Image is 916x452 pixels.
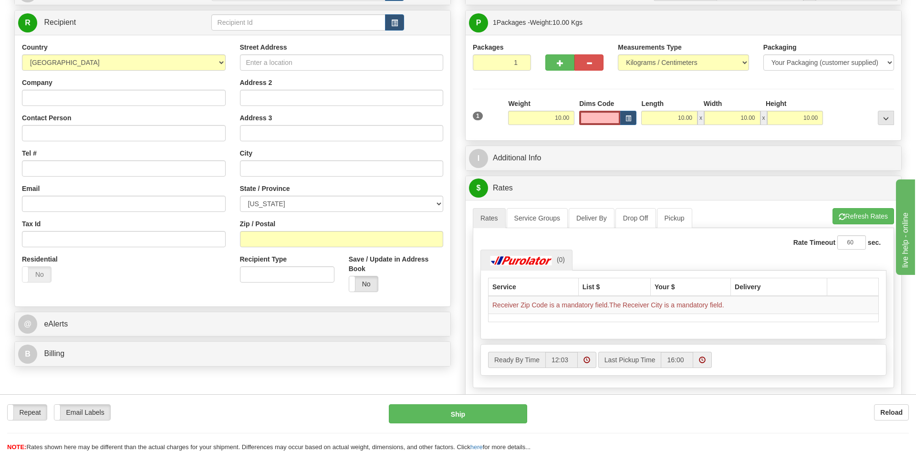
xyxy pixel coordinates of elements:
span: R [18,13,37,32]
a: Deliver By [569,208,614,228]
span: Recipient [44,18,76,26]
input: Recipient Id [211,14,386,31]
span: 1 [493,19,497,26]
label: No [349,276,378,292]
span: $ [469,179,488,198]
button: Reload [874,404,909,420]
b: Reload [880,409,903,416]
th: Delivery [731,278,827,296]
label: Contact Person [22,113,71,123]
label: Zip / Postal [240,219,276,229]
label: sec. [868,238,881,247]
input: Enter a location [240,54,444,71]
th: List $ [578,278,650,296]
label: Height [766,99,787,108]
div: ... [878,111,894,125]
label: Ready By Time [488,352,545,368]
label: Street Address [240,42,287,52]
a: P 1Packages -Weight:10.00 Kgs [469,13,898,32]
label: Length [641,99,664,108]
label: Width [704,99,722,108]
label: Country [22,42,48,52]
label: Email Labels [54,405,110,420]
label: Rate Timeout [793,238,835,247]
iframe: chat widget [894,177,915,274]
label: Recipient Type [240,254,287,264]
span: x [697,111,704,125]
label: Save / Update in Address Book [349,254,443,273]
td: Receiver Zip Code is a mandatory field.The Receiver City is a mandatory field. [489,296,879,314]
span: I [469,149,488,168]
label: City [240,148,252,158]
span: Packages - [493,13,583,32]
span: B [18,345,37,364]
label: Last Pickup Time [598,352,661,368]
span: (0) [557,256,565,263]
button: Refresh Rates [833,208,894,224]
label: Dims Code [579,99,614,108]
label: Company [22,78,52,87]
a: B Billing [18,344,447,364]
label: Weight [508,99,530,108]
span: Billing [44,349,64,357]
a: Service Groups [507,208,568,228]
a: here [470,443,483,451]
label: No [22,267,51,282]
label: Address 2 [240,78,272,87]
th: Your $ [650,278,730,296]
span: @ [18,315,37,334]
label: Packages [473,42,504,52]
label: State / Province [240,184,290,193]
span: eAlerts [44,320,68,328]
span: 1 [473,112,483,120]
span: P [469,13,488,32]
th: Service [489,278,579,296]
label: Repeat [8,405,47,420]
a: $Rates [469,179,898,198]
a: Rates [473,208,506,228]
img: Purolator [488,256,555,265]
label: Tax Id [22,219,41,229]
a: R Recipient [18,13,190,32]
span: 10.00 [552,19,569,26]
span: Weight: [530,19,583,26]
a: Pickup [657,208,692,228]
label: Tel # [22,148,37,158]
span: x [760,111,767,125]
span: Kgs [571,19,583,26]
label: Packaging [763,42,797,52]
span: NOTE: [7,443,26,451]
label: Measurements Type [618,42,682,52]
label: Address 3 [240,113,272,123]
a: @ eAlerts [18,315,447,334]
div: live help - online [7,6,88,17]
a: Drop Off [615,208,656,228]
button: Ship [389,404,527,423]
label: Residential [22,254,58,264]
a: IAdditional Info [469,148,898,168]
label: Email [22,184,40,193]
